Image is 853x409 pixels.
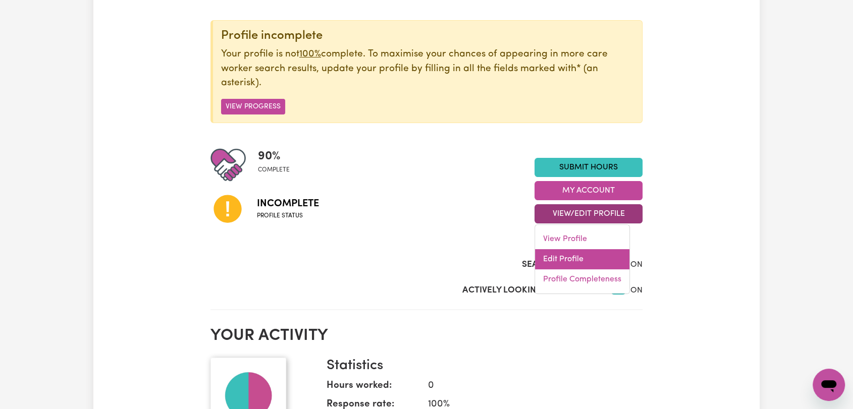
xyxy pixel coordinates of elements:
h2: Your activity [210,326,643,345]
h3: Statistics [327,358,634,375]
a: Edit Profile [535,249,629,269]
a: Profile Completeness [535,269,629,289]
span: ON [630,286,643,295]
label: Actively Looking for Clients [462,284,598,297]
button: View/Edit Profile [535,204,643,223]
button: View Progress [221,99,285,114]
div: Profile completeness: 90% [258,147,298,183]
span: complete [258,165,290,174]
span: ON [630,261,643,269]
p: Your profile is not complete. To maximise your chances of appearing in more care worker search re... [221,47,634,91]
u: 100% [299,49,321,59]
iframe: Button to launch messaging window [813,369,845,401]
span: Incomplete [257,196,319,211]
button: My Account [535,181,643,200]
div: Profile incomplete [221,29,634,43]
span: Profile status [257,211,319,220]
a: Submit Hours [535,158,643,177]
dd: 0 [420,379,634,393]
div: View/Edit Profile [535,224,630,294]
dt: Hours worked: [327,379,420,397]
span: 90 % [258,147,290,165]
a: View Profile [535,229,629,249]
label: Search Visibility [522,258,598,271]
